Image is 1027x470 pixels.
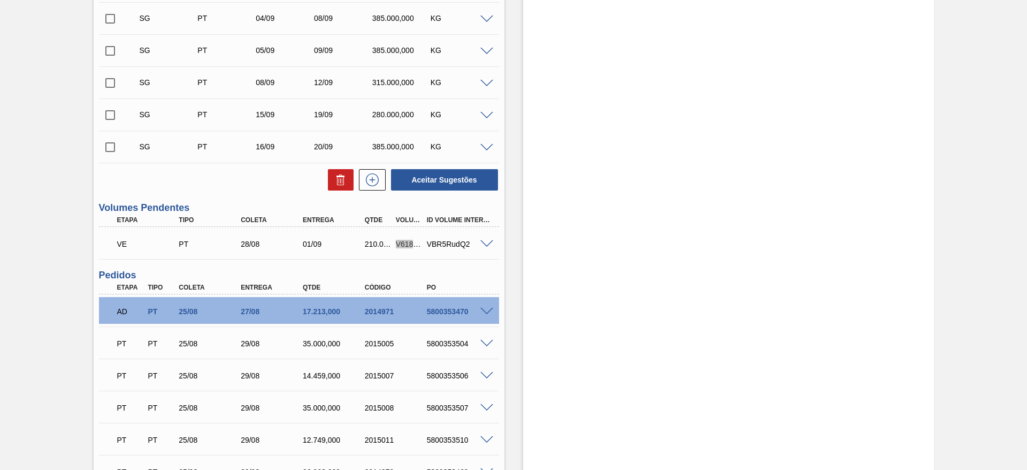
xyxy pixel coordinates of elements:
[362,436,432,444] div: 2015011
[114,216,184,224] div: Etapa
[195,142,259,151] div: Pedido de Transferência
[117,436,144,444] p: PT
[428,142,493,151] div: KG
[117,339,144,348] p: PT
[428,46,493,55] div: KG
[176,404,246,412] div: 25/08/2025
[137,14,202,22] div: Sugestão Criada
[311,78,376,87] div: 12/09/2025
[424,216,494,224] div: Id Volume Interno
[114,428,147,452] div: Pedido em Trânsito
[145,307,177,316] div: Pedido de Transferência
[370,78,434,87] div: 315.000,000
[176,339,246,348] div: 25/08/2025
[370,14,434,22] div: 385.000,000
[145,436,177,444] div: Pedido de Transferência
[195,14,259,22] div: Pedido de Transferência
[428,110,493,119] div: KG
[176,240,246,248] div: Pedido de Transferência
[114,232,184,256] div: Volume Enviado para Transporte
[362,307,432,316] div: 2014971
[300,240,370,248] div: 01/09/2025
[300,404,370,412] div: 35.000,000
[253,46,318,55] div: 05/09/2025
[238,372,308,380] div: 29/08/2025
[137,46,202,55] div: Sugestão Criada
[145,284,177,291] div: Tipo
[424,404,494,412] div: 5800353507
[391,169,498,191] button: Aceitar Sugestões
[145,372,177,380] div: Pedido de Transferência
[238,307,308,316] div: 27/08/2025
[195,110,259,119] div: Pedido de Transferência
[311,46,376,55] div: 09/09/2025
[300,284,370,291] div: Qtde
[424,436,494,444] div: 5800353510
[311,14,376,22] div: 08/09/2025
[428,78,493,87] div: KG
[300,436,370,444] div: 12.749,000
[424,372,494,380] div: 5800353506
[238,436,308,444] div: 29/08/2025
[99,270,499,281] h3: Pedidos
[176,284,246,291] div: Coleta
[145,404,177,412] div: Pedido de Transferência
[238,404,308,412] div: 29/08/2025
[238,216,308,224] div: Coleta
[362,284,432,291] div: Código
[253,78,318,87] div: 08/09/2025
[195,78,259,87] div: Pedido de Transferência
[114,300,147,323] div: Aguardando Descarga
[428,14,493,22] div: KG
[176,372,246,380] div: 25/08/2025
[424,240,494,248] div: VBR5RudQ2
[424,284,494,291] div: PO
[362,372,432,380] div: 2015007
[137,142,202,151] div: Sugestão Criada
[195,46,259,55] div: Pedido de Transferência
[424,307,494,316] div: 5800353470
[114,396,147,420] div: Pedido em Trânsito
[362,240,394,248] div: 210.000,000
[362,404,432,412] div: 2015008
[424,339,494,348] div: 5800353504
[370,142,434,151] div: 385.000,000
[354,169,386,191] div: Nova sugestão
[117,404,144,412] p: PT
[176,307,246,316] div: 25/08/2025
[323,169,354,191] div: Excluir Sugestões
[238,284,308,291] div: Entrega
[114,284,147,291] div: Etapa
[370,46,434,55] div: 385.000,000
[137,78,202,87] div: Sugestão Criada
[176,436,246,444] div: 25/08/2025
[137,110,202,119] div: Sugestão Criada
[117,307,144,316] p: AD
[300,307,370,316] div: 17.213,000
[253,142,318,151] div: 16/09/2025
[238,240,308,248] div: 28/08/2025
[253,14,318,22] div: 04/09/2025
[300,372,370,380] div: 14.459,000
[311,110,376,119] div: 19/09/2025
[370,110,434,119] div: 280.000,000
[393,240,425,248] div: V618874
[311,142,376,151] div: 20/09/2025
[300,216,370,224] div: Entrega
[300,339,370,348] div: 35.000,000
[114,332,147,355] div: Pedido em Trânsito
[253,110,318,119] div: 15/09/2025
[393,216,425,224] div: Volume Portal
[117,240,181,248] p: VE
[114,364,147,388] div: Pedido em Trânsito
[145,339,177,348] div: Pedido de Transferência
[238,339,308,348] div: 29/08/2025
[362,339,432,348] div: 2015005
[176,216,246,224] div: Tipo
[99,202,499,214] h3: Volumes Pendentes
[362,216,394,224] div: Qtde
[117,372,144,380] p: PT
[386,168,499,192] div: Aceitar Sugestões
